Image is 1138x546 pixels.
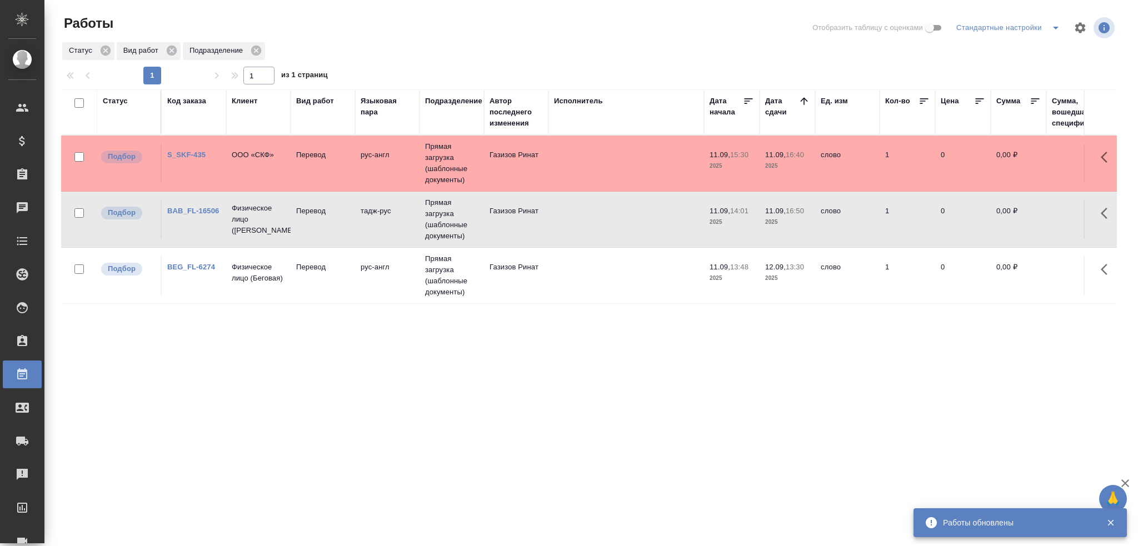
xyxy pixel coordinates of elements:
[1094,17,1117,38] span: Посмотреть информацию
[484,256,548,295] td: Газизов Ринат
[296,206,350,217] p: Перевод
[765,273,810,284] p: 2025
[62,42,114,60] div: Статус
[991,200,1046,239] td: 0,00 ₽
[1094,256,1121,283] button: Здесь прячутся важные кнопки
[167,151,206,159] a: S_SKF-435
[730,263,748,271] p: 13:48
[361,96,414,118] div: Языковая пара
[786,207,804,215] p: 16:50
[1052,96,1107,129] div: Сумма, вошедшая в спецификацию
[167,207,219,215] a: BAB_FL-16506
[943,517,1090,528] div: Работы обновлены
[765,217,810,228] p: 2025
[108,151,136,162] p: Подбор
[765,96,798,118] div: Дата сдачи
[710,207,730,215] p: 11.09,
[821,96,848,107] div: Ед. изм
[296,96,334,107] div: Вид работ
[232,149,285,161] p: ООО «СКФ»
[1067,14,1094,41] span: Настроить таблицу
[880,144,935,183] td: 1
[484,200,548,239] td: Газизов Ринат
[490,96,543,129] div: Автор последнего изменения
[1099,518,1122,528] button: Закрыть
[355,200,420,239] td: тадж-рус
[355,144,420,183] td: рус-англ
[189,45,247,56] p: Подразделение
[1099,485,1127,513] button: 🙏
[420,248,484,303] td: Прямая загрузка (шаблонные документы)
[786,151,804,159] p: 16:40
[991,144,1046,183] td: 0,00 ₽
[232,96,257,107] div: Клиент
[167,96,206,107] div: Код заказа
[935,256,991,295] td: 0
[880,200,935,239] td: 1
[710,263,730,271] p: 11.09,
[991,256,1046,295] td: 0,00 ₽
[935,200,991,239] td: 0
[941,96,959,107] div: Цена
[880,256,935,295] td: 1
[996,96,1020,107] div: Сумма
[100,262,155,277] div: Можно подбирать исполнителей
[420,136,484,191] td: Прямая загрузка (шаблонные документы)
[1094,200,1121,227] button: Здесь прячутся важные кнопки
[296,149,350,161] p: Перевод
[554,96,603,107] div: Исполнитель
[1094,144,1121,171] button: Здесь прячутся важные кнопки
[167,263,215,271] a: BEG_FL-6274
[815,144,880,183] td: слово
[108,207,136,218] p: Подбор
[103,96,128,107] div: Статус
[710,96,743,118] div: Дата начала
[281,68,328,84] span: из 1 страниц
[117,42,181,60] div: Вид работ
[765,161,810,172] p: 2025
[815,256,880,295] td: слово
[935,144,991,183] td: 0
[710,161,754,172] p: 2025
[812,22,923,33] span: Отобразить таблицу с оценками
[123,45,162,56] p: Вид работ
[730,207,748,215] p: 14:01
[69,45,96,56] p: Статус
[425,96,482,107] div: Подразделение
[710,273,754,284] p: 2025
[420,192,484,247] td: Прямая загрузка (шаблонные документы)
[730,151,748,159] p: 15:30
[108,263,136,274] p: Подбор
[100,206,155,221] div: Можно подбирать исполнителей
[710,151,730,159] p: 11.09,
[296,262,350,273] p: Перевод
[765,263,786,271] p: 12.09,
[954,19,1067,37] div: split button
[355,256,420,295] td: рус-англ
[232,203,285,236] p: Физическое лицо ([PERSON_NAME])
[232,262,285,284] p: Физическое лицо (Беговая)
[100,149,155,164] div: Можно подбирать исполнителей
[484,144,548,183] td: Газизов Ринат
[815,200,880,239] td: слово
[183,42,265,60] div: Подразделение
[786,263,804,271] p: 13:30
[885,96,910,107] div: Кол-во
[765,151,786,159] p: 11.09,
[61,14,113,32] span: Работы
[765,207,786,215] p: 11.09,
[710,217,754,228] p: 2025
[1104,487,1122,510] span: 🙏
